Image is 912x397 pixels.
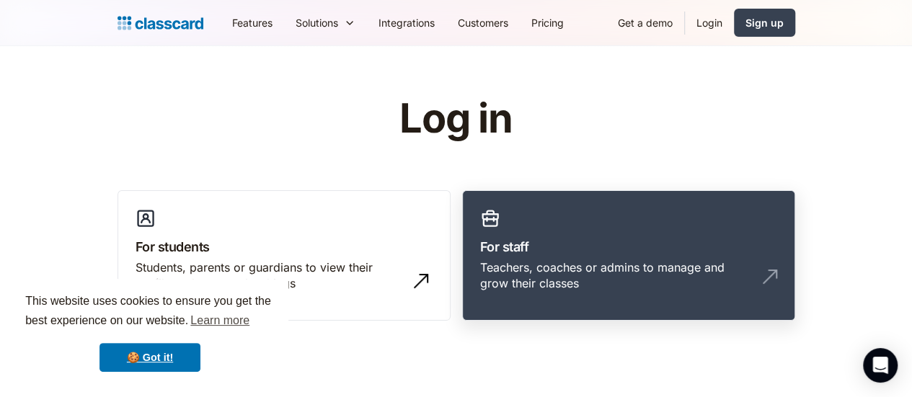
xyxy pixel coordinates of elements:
[296,15,338,30] div: Solutions
[136,259,404,292] div: Students, parents or guardians to view their profile and manage bookings
[118,13,203,33] a: home
[734,9,795,37] a: Sign up
[284,6,367,39] div: Solutions
[25,293,275,331] span: This website uses cookies to ensure you get the best experience on our website.
[446,6,520,39] a: Customers
[480,259,748,292] div: Teachers, coaches or admins to manage and grow their classes
[863,348,898,383] div: Open Intercom Messenger
[99,343,200,372] a: dismiss cookie message
[12,279,288,385] div: cookieconsent
[606,6,684,39] a: Get a demo
[480,237,777,257] h3: For staff
[745,15,784,30] div: Sign up
[188,310,252,331] a: learn more about cookies
[118,190,451,321] a: For studentsStudents, parents or guardians to view their profile and manage bookings
[227,97,685,141] h1: Log in
[462,190,795,321] a: For staffTeachers, coaches or admins to manage and grow their classes
[136,237,433,257] h3: For students
[221,6,284,39] a: Features
[367,6,446,39] a: Integrations
[685,6,734,39] a: Login
[520,6,575,39] a: Pricing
